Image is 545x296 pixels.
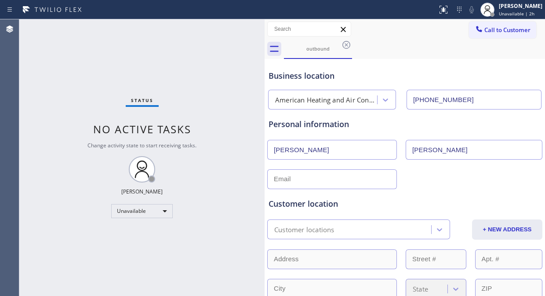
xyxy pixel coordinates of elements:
span: No active tasks [93,122,191,136]
div: [PERSON_NAME] [499,2,542,10]
button: + NEW ADDRESS [472,219,542,240]
button: Call to Customer [469,22,536,38]
input: Address [267,249,397,269]
div: American Heating and Air Conditioning [275,95,378,105]
input: Email [267,169,397,189]
input: Last Name [406,140,542,160]
span: Call to Customer [484,26,530,34]
button: Mute [465,4,478,16]
div: Customer location [269,198,541,210]
input: First Name [267,140,397,160]
span: Change activity state to start receiving tasks. [87,142,196,149]
input: Phone Number [407,90,541,110]
span: Unavailable | 2h [499,11,534,17]
div: outbound [285,45,351,52]
div: Unavailable [111,204,173,218]
div: Customer locations [274,224,334,234]
input: Street # [406,249,466,269]
div: Personal information [269,118,541,130]
span: Status [131,97,153,103]
div: [PERSON_NAME] [121,188,163,195]
div: Business location [269,70,541,82]
input: Search [268,22,351,36]
input: Apt. # [475,249,543,269]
